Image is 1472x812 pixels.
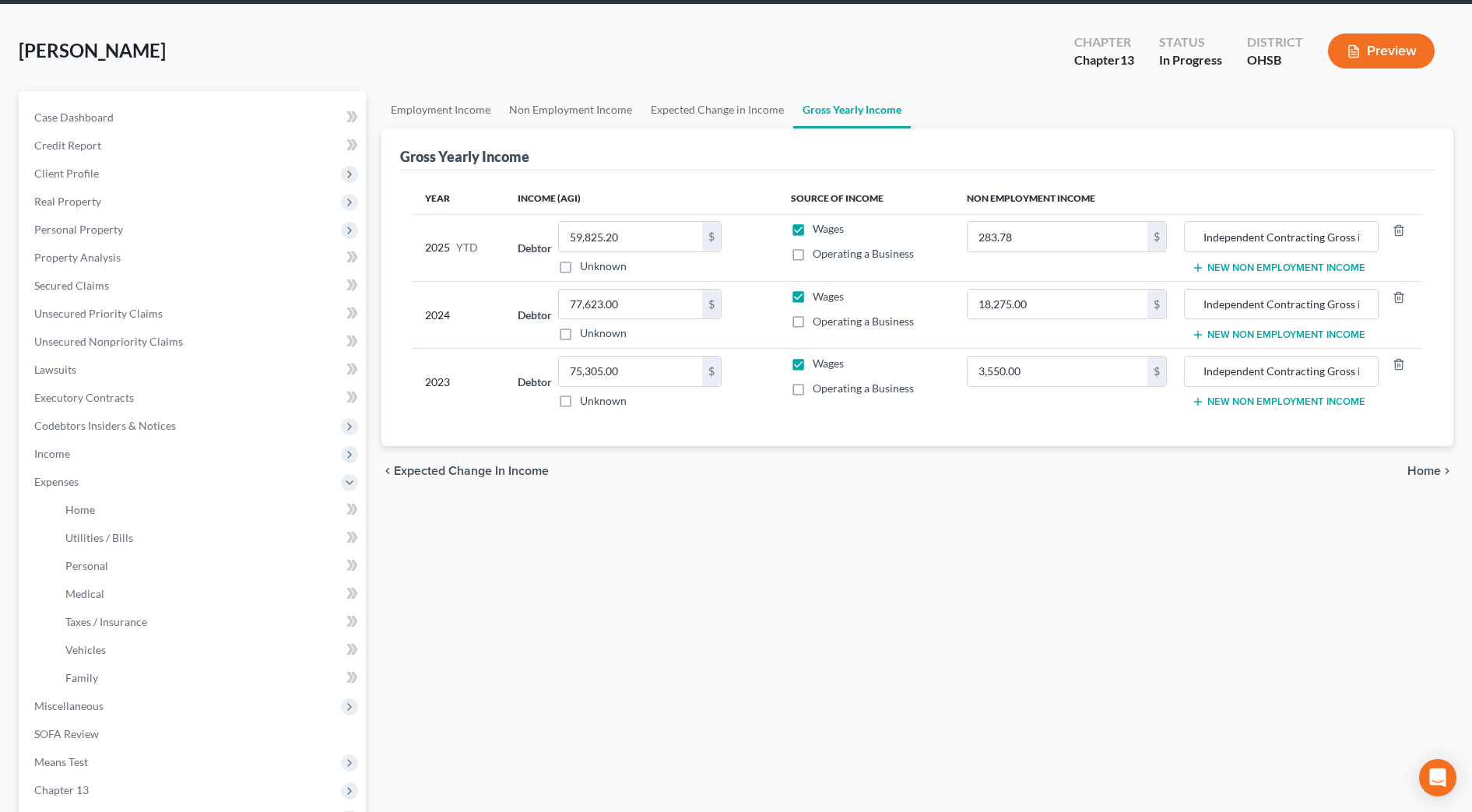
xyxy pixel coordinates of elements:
a: Property Analysis [22,244,366,272]
button: chevron_left Expected Change in Income [381,465,549,477]
input: 0.00 [559,290,702,319]
button: Home chevron_right [1407,465,1453,477]
span: Unsecured Priority Claims [34,307,163,320]
input: Source of Income [1193,357,1370,386]
span: Personal Property [34,223,123,236]
div: Chapter [1074,51,1134,69]
span: Operating a Business [813,315,914,328]
input: 0.00 [559,222,702,251]
div: $ [702,290,721,319]
span: [PERSON_NAME] [19,39,166,62]
span: Unsecured Nonpriority Claims [34,335,183,348]
input: 0.00 [559,357,702,386]
div: 2024 [425,289,493,342]
div: OHSB [1247,51,1303,69]
a: SOFA Review [22,720,366,748]
input: 0.00 [968,357,1147,386]
span: Medical [65,587,104,600]
a: Case Dashboard [22,104,366,132]
a: Medical [53,580,366,608]
a: Home [53,496,366,524]
span: Operating a Business [813,381,914,395]
div: $ [1147,222,1166,251]
input: 0.00 [968,290,1147,319]
a: Executory Contracts [22,384,366,412]
a: Secured Claims [22,272,366,300]
span: Chapter 13 [34,783,89,796]
th: Source of Income [778,183,955,214]
label: Unknown [580,325,627,341]
span: Personal [65,559,108,572]
div: Status [1159,33,1222,51]
span: SOFA Review [34,727,99,740]
div: Open Intercom Messenger [1419,759,1456,796]
span: Vehicles [65,643,106,656]
span: Codebtors Insiders & Notices [34,419,176,432]
span: Case Dashboard [34,111,114,124]
span: Property Analysis [34,251,121,264]
span: Client Profile [34,167,99,180]
a: Lawsuits [22,356,366,384]
div: Chapter [1074,33,1134,51]
th: Year [413,183,505,214]
a: Utilities / Bills [53,524,366,552]
a: Unsecured Priority Claims [22,300,366,328]
span: Credit Report [34,139,101,152]
div: $ [1147,357,1166,386]
div: 2025 [425,221,493,274]
div: $ [702,357,721,386]
span: Income [34,447,70,460]
div: District [1247,33,1303,51]
a: Taxes / Insurance [53,608,366,636]
span: Utilities / Bills [65,531,133,544]
span: Home [1407,465,1441,477]
span: Miscellaneous [34,699,104,712]
a: Vehicles [53,636,366,664]
span: Wages [813,357,844,370]
span: 13 [1120,52,1134,67]
label: Unknown [580,258,627,274]
a: Family [53,664,366,692]
span: Means Test [34,755,88,768]
i: chevron_right [1441,465,1453,477]
span: Real Property [34,195,101,208]
span: Family [65,671,98,684]
div: 2023 [425,356,493,409]
a: Gross Yearly Income [793,91,911,128]
span: YTD [456,240,478,255]
button: New Non Employment Income [1192,262,1365,274]
span: Secured Claims [34,279,109,292]
a: Unsecured Nonpriority Claims [22,328,366,356]
label: Debtor [518,307,552,323]
span: Home [65,503,95,516]
a: Expected Change in Income [641,91,793,128]
div: Gross Yearly Income [400,147,529,166]
a: Personal [53,552,366,580]
th: Income (AGI) [505,183,778,214]
input: Source of Income [1193,290,1370,319]
div: In Progress [1159,51,1222,69]
button: New Non Employment Income [1192,395,1365,408]
div: $ [1147,290,1166,319]
label: Unknown [580,393,627,409]
span: Wages [813,222,844,235]
div: $ [702,222,721,251]
span: Expected Change in Income [394,465,549,477]
span: Operating a Business [813,247,914,260]
span: Executory Contracts [34,391,134,404]
button: Preview [1328,33,1435,69]
button: New Non Employment Income [1192,329,1365,341]
span: Lawsuits [34,363,76,376]
input: 0.00 [968,222,1147,251]
span: Taxes / Insurance [65,615,147,628]
label: Debtor [518,374,552,390]
a: Employment Income [381,91,500,128]
label: Debtor [518,240,552,256]
th: Non Employment Income [954,183,1422,214]
span: Expenses [34,475,79,488]
i: chevron_left [381,465,394,477]
a: Credit Report [22,132,366,160]
span: Wages [813,290,844,303]
a: Non Employment Income [500,91,641,128]
input: Source of Income [1193,222,1370,251]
